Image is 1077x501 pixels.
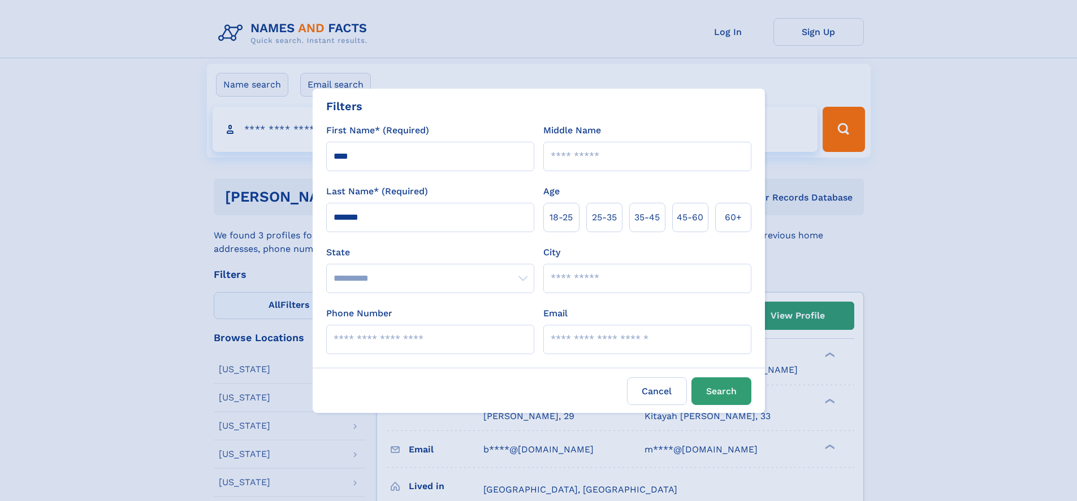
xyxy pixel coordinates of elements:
[543,307,568,320] label: Email
[725,211,742,224] span: 60+
[691,377,751,405] button: Search
[627,377,687,405] label: Cancel
[592,211,617,224] span: 25‑35
[326,246,534,259] label: State
[543,185,560,198] label: Age
[326,185,428,198] label: Last Name* (Required)
[543,246,560,259] label: City
[550,211,573,224] span: 18‑25
[326,124,429,137] label: First Name* (Required)
[677,211,703,224] span: 45‑60
[326,98,362,115] div: Filters
[543,124,601,137] label: Middle Name
[326,307,392,320] label: Phone Number
[634,211,660,224] span: 35‑45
